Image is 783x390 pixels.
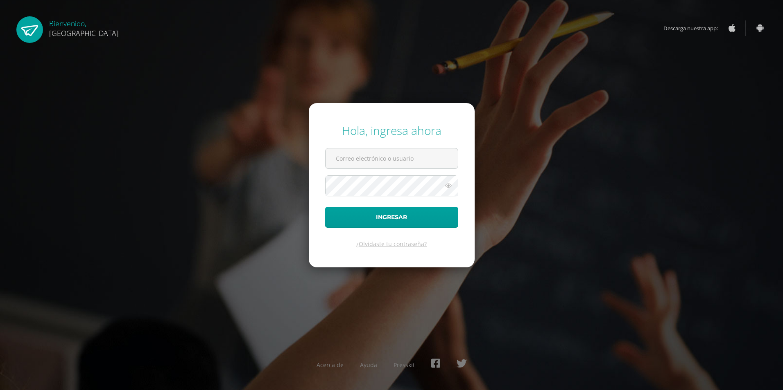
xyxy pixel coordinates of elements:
[360,361,377,369] a: Ayuda
[663,20,726,36] span: Descarga nuestra app:
[325,123,458,138] div: Hola, ingresa ahora
[394,361,415,369] a: Presskit
[356,240,427,248] a: ¿Olvidaste tu contraseña?
[326,148,458,168] input: Correo electrónico o usuario
[49,28,119,38] span: [GEOGRAPHIC_DATA]
[49,16,119,38] div: Bienvenido,
[317,361,344,369] a: Acerca de
[325,207,458,228] button: Ingresar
